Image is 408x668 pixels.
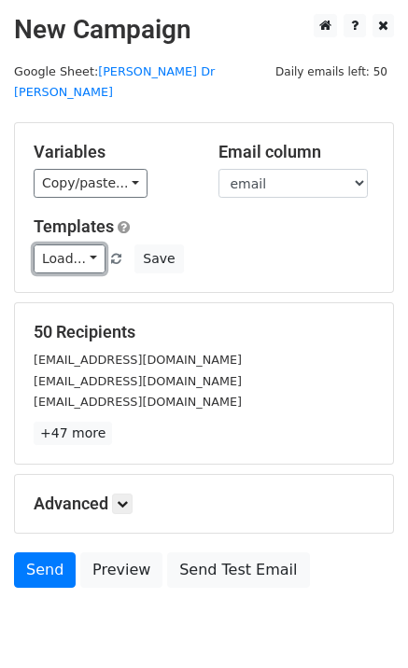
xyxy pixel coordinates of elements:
h2: New Campaign [14,14,394,46]
a: Send Test Email [167,552,309,588]
a: Copy/paste... [34,169,148,198]
small: Google Sheet: [14,64,215,100]
a: Daily emails left: 50 [269,64,394,78]
a: +47 more [34,422,112,445]
small: [EMAIL_ADDRESS][DOMAIN_NAME] [34,395,242,409]
h5: Email column [218,142,375,162]
h5: Advanced [34,494,374,514]
a: Templates [34,216,114,236]
small: [EMAIL_ADDRESS][DOMAIN_NAME] [34,374,242,388]
a: Load... [34,244,106,273]
h5: Variables [34,142,190,162]
button: Save [134,244,183,273]
a: [PERSON_NAME] Dr [PERSON_NAME] [14,64,215,100]
h5: 50 Recipients [34,322,374,342]
a: Preview [80,552,162,588]
a: Send [14,552,76,588]
span: Daily emails left: 50 [269,62,394,82]
small: [EMAIL_ADDRESS][DOMAIN_NAME] [34,353,242,367]
iframe: Chat Widget [315,578,408,668]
